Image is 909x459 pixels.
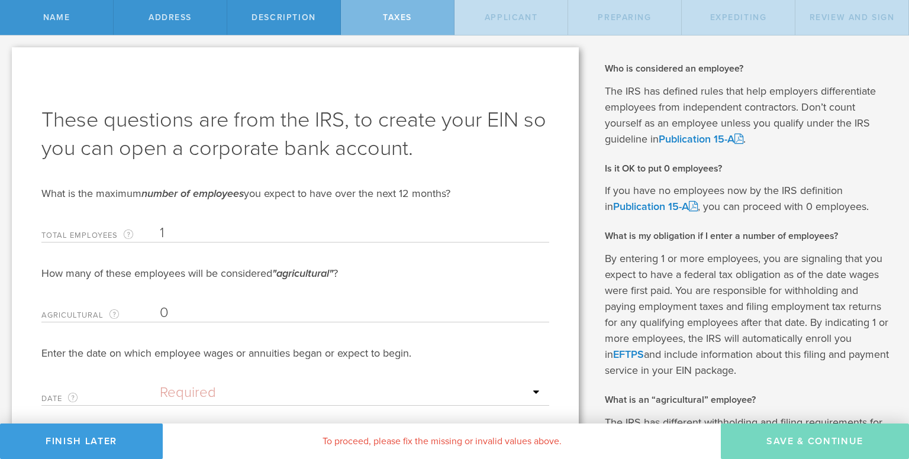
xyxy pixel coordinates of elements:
p: If you have no employees now by the IRS definition in , you can proceed with 0 employees. [605,183,891,215]
span: Taxes [383,12,412,22]
h1: These questions are from the IRS, to create your EIN so you can open a corporate bank account. [41,106,549,163]
span: Preparing [598,12,651,22]
span: Applicant [485,12,537,22]
a: Publication 15-A [659,132,743,146]
span: Address [149,12,192,22]
span: Description [252,12,315,22]
p: By entering 1 or more employees, you are signaling that you expect to have a federal tax obligati... [605,251,891,379]
h2: What is an “agricultural” employee? [605,393,891,406]
div: Enter the date on which employee wages or annuities began or expect to begin. [41,346,549,360]
em: number of employees [141,187,244,200]
p: The IRS has defined rules that help employers differentiate employees from independent contractor... [605,83,891,147]
a: Publication 15-A [613,200,698,213]
span: Expediting [710,12,767,22]
input: Required [160,384,543,402]
div: How many of these employees will be considered ? [41,266,549,280]
span: To proceed, please fix the missing or invalid values above. [323,435,562,447]
input: # of employees [160,224,543,242]
label: Date [41,392,160,405]
div: What is the maximum you expect to have over the next 12 months? [41,186,549,201]
iframe: Chat Widget [850,367,909,424]
h2: Who is considered an employee? [605,62,891,75]
label: Agricultural [41,308,160,322]
h2: Is it OK to put 0 employees? [605,162,891,175]
a: EFTPS [613,348,644,361]
span: Name [43,12,70,22]
h2: What is my obligation if I enter a number of employees? [605,229,891,243]
button: Save & Continue [721,424,909,459]
em: "agricultural" [272,267,333,280]
span: Review and Sign [810,12,895,22]
label: Total Employees [41,228,160,242]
